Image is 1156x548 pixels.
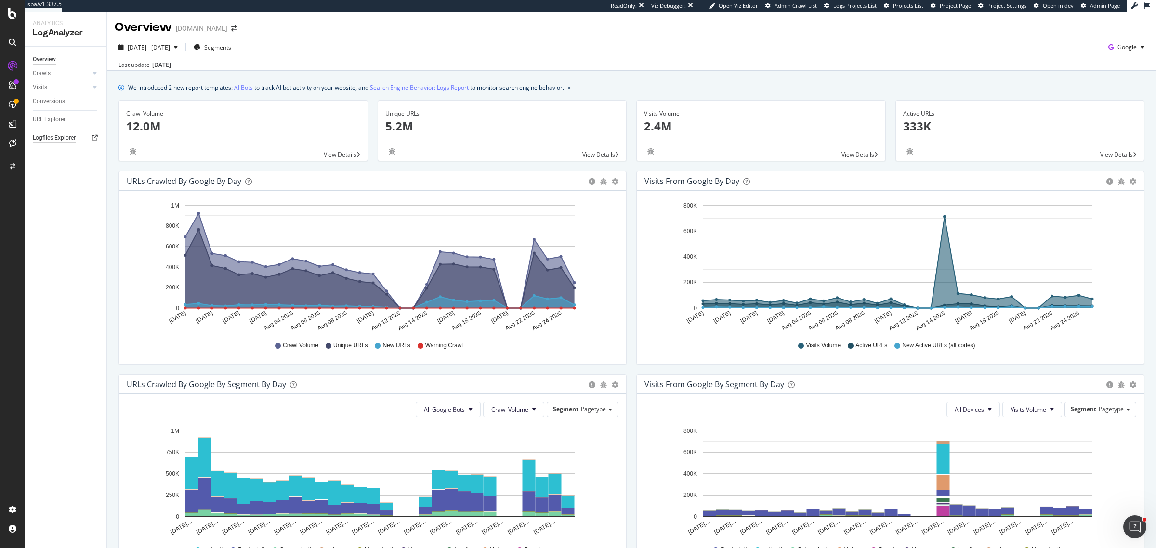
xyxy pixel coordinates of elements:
[611,2,637,10] div: ReadOnly:
[1104,39,1148,55] button: Google
[382,341,410,350] span: New URLs
[397,310,429,332] text: Aug 14 2025
[903,148,917,155] div: bug
[954,310,973,325] text: [DATE]
[581,405,606,413] span: Pagetype
[644,118,878,134] p: 2.4M
[190,39,235,55] button: Segments
[263,310,294,332] text: Aug 04 2025
[683,253,697,260] text: 400K
[1022,310,1054,332] text: Aug 22 2025
[316,310,348,332] text: Aug 08 2025
[683,228,697,235] text: 600K
[33,54,100,65] a: Overview
[118,82,1144,92] div: info banner
[841,150,874,158] span: View Details
[946,402,1000,417] button: All Devices
[424,405,465,414] span: All Google Bots
[118,61,171,69] div: Last update
[504,310,536,332] text: Aug 22 2025
[644,148,657,155] div: bug
[176,24,227,33] div: [DOMAIN_NAME]
[694,513,697,520] text: 0
[978,2,1026,10] a: Project Settings
[1118,381,1125,388] div: bug
[166,243,179,250] text: 600K
[385,148,399,155] div: bug
[127,425,614,536] svg: A chart.
[171,202,179,209] text: 1M
[1106,178,1113,185] div: circle-info
[385,118,619,134] p: 5.2M
[1071,405,1096,413] span: Segment
[425,341,463,350] span: Warning Crawl
[168,310,187,325] text: [DATE]
[968,310,1000,332] text: Aug 18 2025
[166,223,179,230] text: 800K
[834,310,866,332] text: Aug 08 2025
[370,82,469,92] a: Search Engine Behavior: Logs Report
[987,2,1026,9] span: Project Settings
[128,43,170,52] span: [DATE] - [DATE]
[612,381,618,388] div: gear
[231,25,237,32] div: arrow-right-arrow-left
[1099,405,1124,413] span: Pagetype
[855,341,887,350] span: Active URLs
[33,96,65,106] div: Conversions
[126,118,360,134] p: 12.0M
[600,178,607,185] div: bug
[1123,515,1146,538] iframe: Intercom live chat
[355,310,375,325] text: [DATE]
[651,2,686,10] div: Viz Debugger:
[33,82,90,92] a: Visits
[694,305,697,312] text: 0
[204,43,231,52] span: Segments
[683,279,697,286] text: 200K
[1117,43,1137,51] span: Google
[33,96,100,106] a: Conversions
[1008,310,1027,325] text: [DATE]
[683,202,697,209] text: 800K
[33,133,100,143] a: Logfiles Explorer
[436,310,456,325] text: [DATE]
[873,310,893,325] text: [DATE]
[33,19,99,27] div: Analytics
[683,428,697,434] text: 800K
[1081,2,1120,10] a: Admin Page
[416,402,481,417] button: All Google Bots
[1090,2,1120,9] span: Admin Page
[683,449,697,456] text: 600K
[1106,381,1113,388] div: circle-info
[709,2,758,10] a: Open Viz Editor
[824,2,877,10] a: Logs Projects List
[531,310,563,332] text: Aug 24 2025
[644,379,784,389] div: Visits from Google By Segment By Day
[955,405,984,414] span: All Devices
[128,82,564,92] div: We introduced 2 new report templates: to track AI bot activity on your website, and to monitor se...
[765,2,817,10] a: Admin Crawl List
[126,109,360,118] div: Crawl Volume
[234,82,253,92] a: AI Bots
[324,150,356,158] span: View Details
[1130,381,1136,388] div: gear
[115,19,172,36] div: Overview
[33,133,76,143] div: Logfiles Explorer
[33,82,47,92] div: Visits
[1100,150,1133,158] span: View Details
[166,264,179,271] text: 400K
[719,2,758,9] span: Open Viz Editor
[888,310,920,332] text: Aug 12 2025
[33,68,90,78] a: Crawls
[33,115,66,125] div: URL Explorer
[806,341,841,350] span: Visits Volume
[176,513,179,520] text: 0
[1118,178,1125,185] div: bug
[1002,402,1062,417] button: Visits Volume
[582,150,615,158] span: View Details
[126,148,140,155] div: bug
[683,492,697,498] text: 200K
[644,198,1131,332] svg: A chart.
[644,425,1131,536] div: A chart.
[171,428,179,434] text: 1M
